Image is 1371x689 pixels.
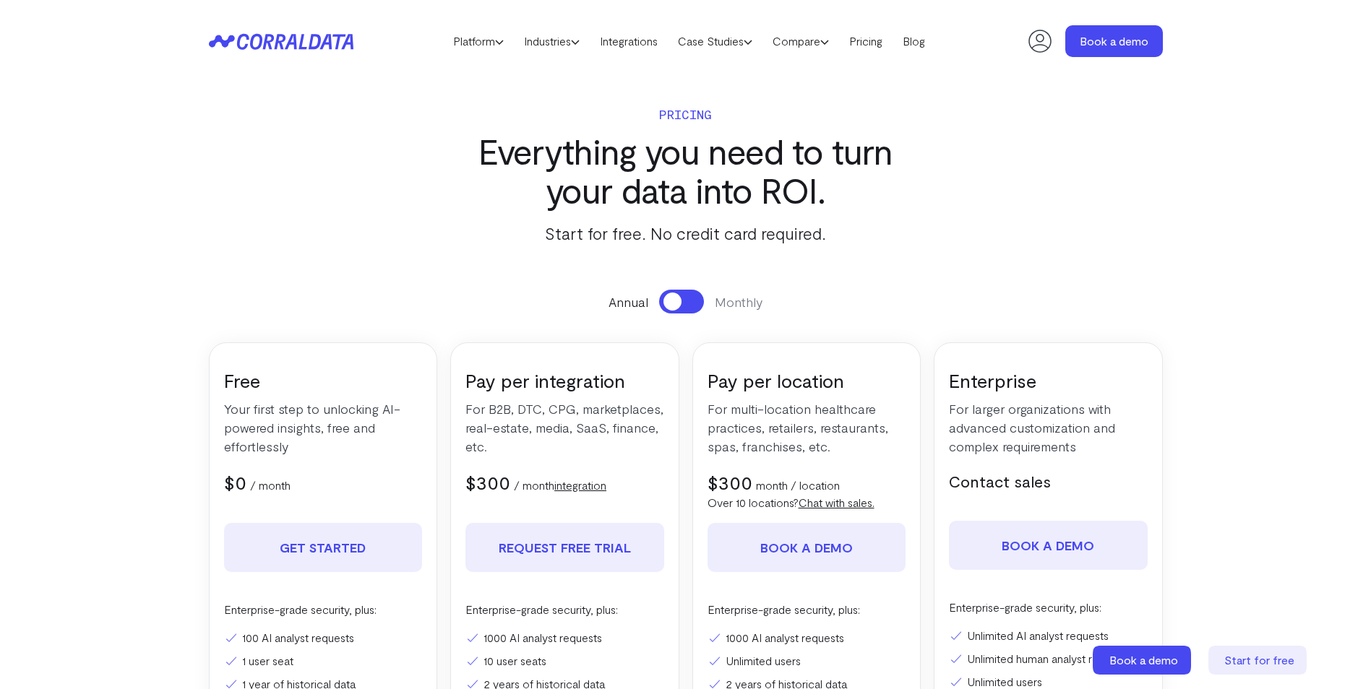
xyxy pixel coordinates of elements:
[554,478,606,492] a: integration
[949,599,1148,616] p: Enterprise-grade security, plus:
[949,650,1148,667] li: Unlimited human analyst requests
[224,399,423,456] p: Your first step to unlocking AI-powered insights, free and effortlessly
[451,104,921,124] p: Pricing
[224,471,246,493] span: $0
[465,601,664,618] p: Enterprise-grade security, plus:
[1208,646,1310,675] a: Start for free
[465,368,664,392] h3: Pay per integration
[1109,653,1178,667] span: Book a demo
[708,399,906,456] p: For multi-location healthcare practices, retailers, restaurants, spas, franchises, etc.
[708,368,906,392] h3: Pay per location
[224,652,423,669] li: 1 user seat
[514,477,606,494] p: / month
[708,494,906,511] p: Over 10 locations?
[451,220,921,246] p: Start for free. No credit card required.
[715,292,762,311] span: Monthly
[668,30,762,52] a: Case Studies
[949,521,1148,570] a: Book a demo
[949,399,1148,456] p: For larger organizations with advanced customization and complex requirements
[451,131,921,209] h3: Everything you need to turn your data into ROI.
[949,368,1148,392] h3: Enterprise
[1093,646,1194,675] a: Book a demo
[224,368,423,392] h3: Free
[224,523,423,572] a: Get Started
[762,30,839,52] a: Compare
[756,477,840,494] p: month / location
[839,30,893,52] a: Pricing
[465,629,664,646] li: 1000 AI analyst requests
[465,523,664,572] a: REQUEST FREE TRIAL
[224,601,423,618] p: Enterprise-grade security, plus:
[708,601,906,618] p: Enterprise-grade security, plus:
[708,652,906,669] li: Unlimited users
[443,30,514,52] a: Platform
[708,471,752,493] span: $300
[514,30,590,52] a: Industries
[609,292,648,311] span: Annual
[465,471,510,493] span: $300
[708,523,906,572] a: Book a demo
[224,629,423,646] li: 100 AI analyst requests
[1065,25,1163,57] a: Book a demo
[949,627,1148,644] li: Unlimited AI analyst requests
[465,399,664,456] p: For B2B, DTC, CPG, marketplaces, real-estate, media, SaaS, finance, etc.
[590,30,668,52] a: Integrations
[465,652,664,669] li: 10 user seats
[949,470,1148,492] h5: Contact sales
[250,477,291,494] p: / month
[708,629,906,646] li: 1000 AI analyst requests
[799,495,874,509] a: Chat with sales.
[893,30,935,52] a: Blog
[1224,653,1294,667] span: Start for free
